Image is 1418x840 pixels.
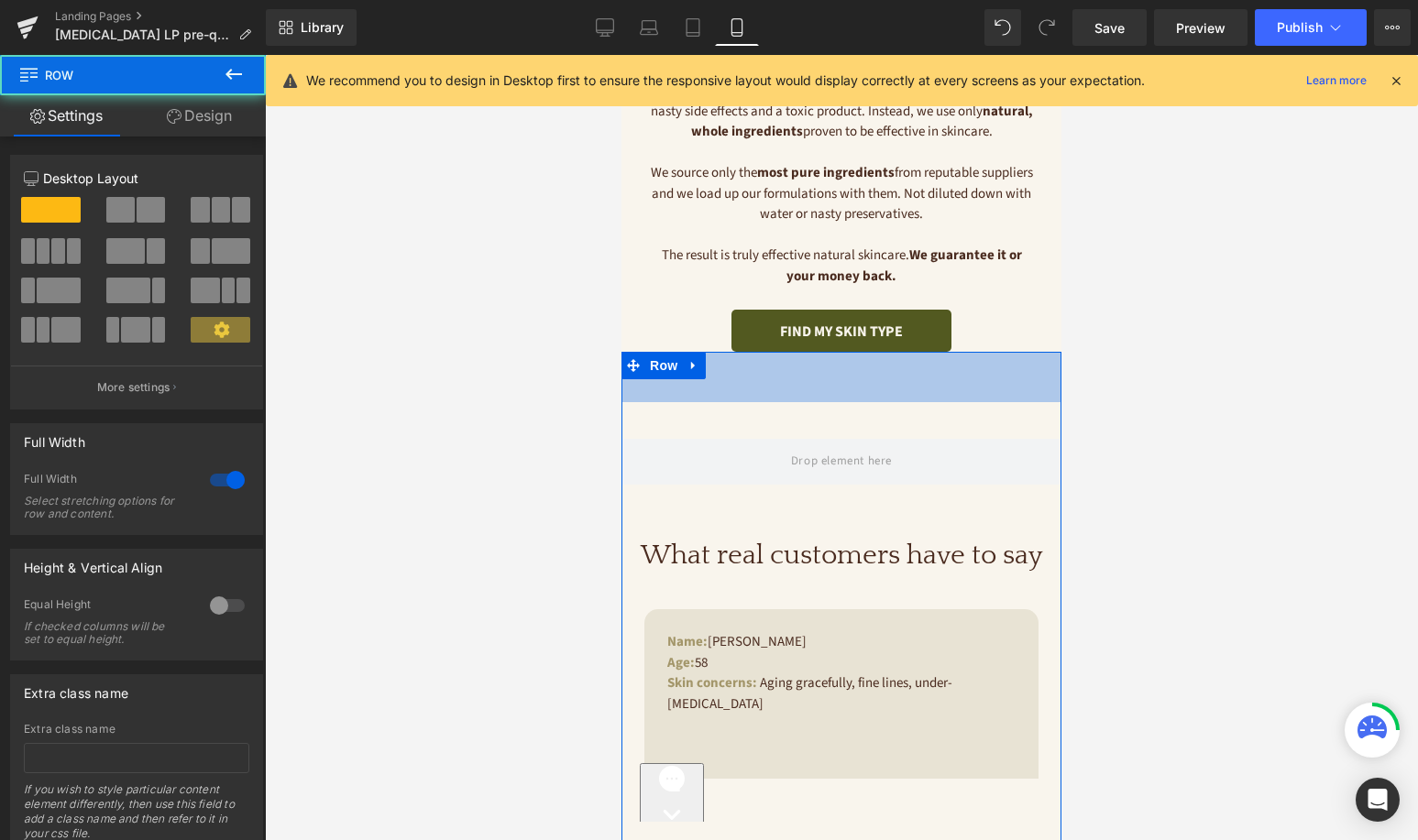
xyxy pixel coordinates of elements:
[24,550,162,575] div: Height & Vertical Align
[165,191,401,231] span: We guarantee it or your money back.
[583,9,627,46] a: Desktop
[18,55,202,95] span: Row
[1356,778,1400,822] div: Open Intercom Messenger
[306,71,1145,91] p: We recommend you to design in Desktop first to ensure the responsive layout would display correct...
[70,47,412,87] span: natural, whole ingredients
[301,19,344,36] span: Library
[984,9,1021,46] button: Undo
[11,365,262,409] button: More settings
[715,9,759,46] a: Mobile
[60,297,84,324] a: Expand / Collapse
[1299,70,1374,92] a: Learn more
[24,675,128,701] div: Extra class name
[46,618,136,638] span: Skin concerns:
[110,255,330,297] a: Find my skin type
[266,9,357,46] a: New Library
[18,708,82,767] iframe: Gorgias live chat messenger
[46,577,86,596] strong: Name:
[24,297,60,324] span: Row
[27,26,412,88] p: Retinoids are often used to get quick results, often at the sacrifice of nasty side effects and a...
[1176,18,1226,38] span: Preview
[46,618,403,660] p: Aging gracefully, fine lines, under-[MEDICAL_DATA]
[55,27,231,42] span: [MEDICAL_DATA] LP pre-quiz page REBRAND
[136,108,273,127] span: most pure ingredients
[24,597,192,616] div: Equal Height
[671,9,715,46] a: Tablet
[55,9,266,24] a: Landing Pages
[133,95,266,136] a: Design
[1277,20,1323,35] span: Publish
[1094,18,1125,38] span: Save
[24,495,189,520] div: Select stretching options for row and content.
[1028,9,1065,46] button: Redo
[46,577,403,598] p: [PERSON_NAME]
[1255,9,1367,46] button: Publish
[159,268,281,286] span: Find my skin type
[1154,9,1248,46] a: Preview
[24,472,192,491] div: Full Width
[46,598,73,617] span: Age:
[46,598,403,619] p: 58
[24,169,249,188] p: Desktop Layout
[27,108,412,170] p: We source only the from reputable suppliers and we load up our formulations with them. Not dilute...
[97,379,170,396] p: More settings
[24,723,249,736] div: Extra class name
[627,9,671,46] a: Laptop
[24,424,85,450] div: Full Width
[27,191,412,232] p: The result is truly effective natural skincare.
[24,620,189,646] div: If checked columns will be set to equal height.
[1374,9,1411,46] button: More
